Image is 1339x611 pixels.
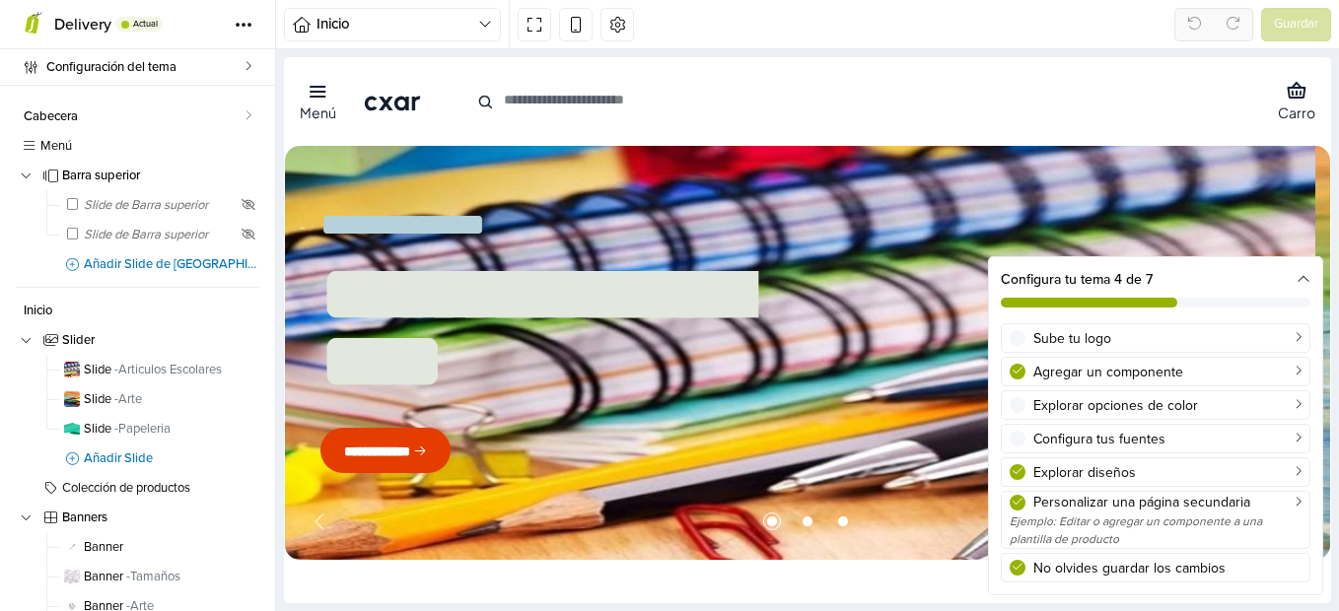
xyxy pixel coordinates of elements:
[84,571,259,583] span: Banner
[80,30,137,57] a: cxar
[1033,328,1302,349] div: Sube tu logo
[59,384,259,414] a: Slide -Arte
[12,18,56,68] button: Menú
[133,20,158,29] span: Actual
[1033,558,1302,578] div: No olvides guardar los cambios
[114,421,171,437] span: - Papeleria
[114,362,222,377] span: - Articulos Escolares
[1033,395,1302,416] div: Explorar opciones de color
[16,325,259,355] a: Slider
[1033,462,1302,483] div: Explorar diseños
[46,53,245,81] span: Configuración del tema
[25,452,54,476] button: Previous slide
[16,102,259,131] a: Cabecera
[84,199,238,212] span: Slide de Barra superior
[37,443,259,473] a: Añadir Slide
[476,452,500,476] span: Go to slide 1
[84,452,259,465] span: Añadir Slide
[59,532,259,562] a: Banner
[989,257,1322,319] div: Configura tu tema 4 de 7
[37,249,259,279] a: Añadir Slide de [GEOGRAPHIC_DATA]
[990,18,1035,68] button: Carro
[16,131,259,161] a: Menú
[84,393,259,406] span: Slide
[59,190,259,220] a: Slide de Barra superior
[62,334,259,347] span: Slider
[84,541,259,554] span: Banner
[64,421,80,437] img: 32
[1001,269,1310,290] div: Configura tu tema 4 de 7
[284,8,501,41] button: Inicio
[114,391,142,407] span: - Arte
[126,569,180,584] span: - Tamaños
[1033,362,1302,382] div: Agregar un componente
[64,362,80,377] img: 32
[62,482,259,495] span: Colección de productos
[59,355,259,384] a: Slide -Articulos Escolares
[64,539,80,555] img: 32
[24,305,259,317] span: Inicio
[84,229,238,241] span: Slide de Barra superior
[317,13,478,35] span: Inicio
[1010,512,1302,548] div: Ejemplo: Editar o agregar un componente a una plantilla de producto
[64,391,80,407] img: 32
[64,569,80,584] img: 32
[59,414,259,443] a: Slide -Papeleria
[994,48,1031,62] div: Carro
[54,15,111,34] span: Delivery
[62,511,259,524] span: Banners
[1261,8,1331,41] button: Guardar
[84,423,259,436] span: Slide
[184,24,218,67] button: Buscar
[1033,492,1302,512] div: Personalizar una página secundaria
[84,258,259,271] span: Añadir Slide de [GEOGRAPHIC_DATA]
[59,562,259,591] a: Banner -Tamaños
[1033,429,1302,449] div: Configura tus fuentes
[512,452,535,476] span: Go to slide 2
[62,170,259,182] span: Barra superior
[16,503,259,532] a: Banners
[40,140,259,153] span: Menú
[547,452,571,476] span: Go to slide 3
[16,473,259,503] a: Colección de productos
[1274,15,1318,34] span: Guardar
[24,110,245,123] span: Cabecera
[16,161,259,190] a: Barra superior
[1001,323,1310,353] a: Sube tu logo
[84,364,259,376] span: Slide
[1,89,1031,503] div: 1 / 3
[993,452,1022,476] button: Next slide
[16,48,52,62] div: Menú
[59,220,259,249] a: Slide de Barra superior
